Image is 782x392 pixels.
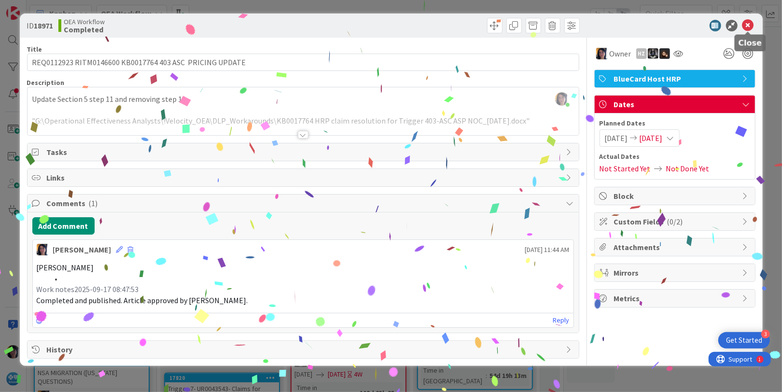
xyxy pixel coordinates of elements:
div: [PERSON_NAME] [53,244,112,255]
div: HZ [636,48,647,59]
div: Get Started [726,336,762,345]
span: Description [27,78,65,87]
img: TC [37,244,48,255]
input: type card name here... [27,54,579,71]
div: 1 [50,4,53,12]
span: ID [27,20,54,31]
span: [PERSON_NAME] [37,263,94,272]
span: Work notes2025-09-17 08:47:53 [37,284,139,294]
span: Actual Dates [600,152,750,162]
span: ( 1 ) [89,198,98,208]
span: Block [614,190,738,202]
span: [DATE] [605,132,628,144]
span: Links [47,172,561,183]
span: History [47,344,561,355]
span: Owner [610,48,631,59]
div: 3 [761,330,770,338]
div: Open Get Started checklist, remaining modules: 3 [718,332,770,349]
span: Completed and published. Article approved by [PERSON_NAME]. [37,295,248,305]
b: Completed [64,26,105,33]
img: TC [596,48,608,59]
span: Attachments [614,241,738,253]
span: Planned Dates [600,118,750,128]
span: BlueCard Host HRP [614,73,738,84]
span: OEA Workflow [64,18,105,26]
img: 6opDD3BK3MiqhSbxlYhxNxWf81ilPuNy.jpg [555,92,569,106]
span: Dates [614,98,738,110]
b: 18971 [34,21,54,30]
span: ( 0/2 ) [667,217,683,226]
span: Not Started Yet [600,163,651,174]
a: Reply [553,314,570,326]
button: Add Comment [32,217,95,235]
span: Metrics [614,293,738,304]
span: [DATE] [640,132,663,144]
img: KG [648,48,658,59]
span: Tasks [47,146,561,158]
span: Support [20,1,44,13]
span: Mirrors [614,267,738,279]
span: Comments [47,197,561,209]
label: Title [27,45,42,54]
h5: Close [739,38,762,47]
img: ZB [659,48,670,59]
p: Update Section 5 step 11 and removing step 12 [32,94,574,105]
span: [DATE] 11:44 AM [525,245,570,255]
span: Not Done Yet [666,163,710,174]
span: Custom Fields [614,216,738,227]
